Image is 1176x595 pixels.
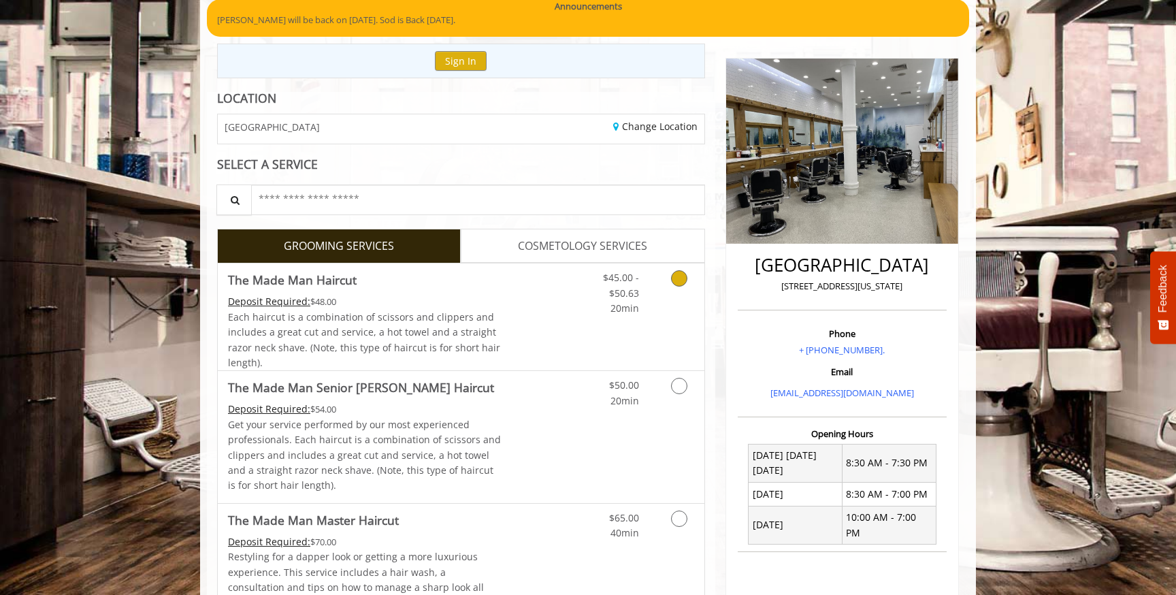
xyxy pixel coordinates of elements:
[842,483,936,506] td: 8:30 AM - 7:00 PM
[228,402,502,417] div: $54.00
[610,302,639,315] span: 20min
[217,90,276,106] b: LOCATION
[741,255,943,275] h2: [GEOGRAPHIC_DATA]
[741,367,943,376] h3: Email
[435,51,487,71] button: Sign In
[749,506,843,545] td: [DATE]
[603,271,639,299] span: $45.00 - $50.63
[609,379,639,391] span: $50.00
[217,158,705,171] div: SELECT A SERVICE
[228,402,310,415] span: This service needs some Advance to be paid before we block your appointment
[228,294,502,309] div: $48.00
[228,270,357,289] b: The Made Man Haircut
[284,238,394,255] span: GROOMING SERVICES
[228,310,500,369] span: Each haircut is a combination of scissors and clippers and includes a great cut and service, a ho...
[216,184,252,215] button: Service Search
[749,483,843,506] td: [DATE]
[610,394,639,407] span: 20min
[1150,251,1176,344] button: Feedback - Show survey
[518,238,647,255] span: COSMETOLOGY SERVICES
[1157,265,1169,312] span: Feedback
[217,13,959,27] p: [PERSON_NAME] will be back on [DATE]. Sod is Back [DATE].
[228,378,494,397] b: The Made Man Senior [PERSON_NAME] Haircut
[842,444,936,483] td: 8:30 AM - 7:30 PM
[842,506,936,545] td: 10:00 AM - 7:00 PM
[228,511,399,530] b: The Made Man Master Haircut
[749,444,843,483] td: [DATE] [DATE] [DATE]
[228,417,502,494] p: Get your service performed by our most experienced professionals. Each haircut is a combination o...
[613,120,698,133] a: Change Location
[741,279,943,293] p: [STREET_ADDRESS][US_STATE]
[770,387,914,399] a: [EMAIL_ADDRESS][DOMAIN_NAME]
[741,329,943,338] h3: Phone
[228,295,310,308] span: This service needs some Advance to be paid before we block your appointment
[610,526,639,539] span: 40min
[225,122,320,132] span: [GEOGRAPHIC_DATA]
[799,344,885,356] a: + [PHONE_NUMBER].
[228,535,310,548] span: This service needs some Advance to be paid before we block your appointment
[228,534,502,549] div: $70.00
[738,429,947,438] h3: Opening Hours
[609,511,639,524] span: $65.00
